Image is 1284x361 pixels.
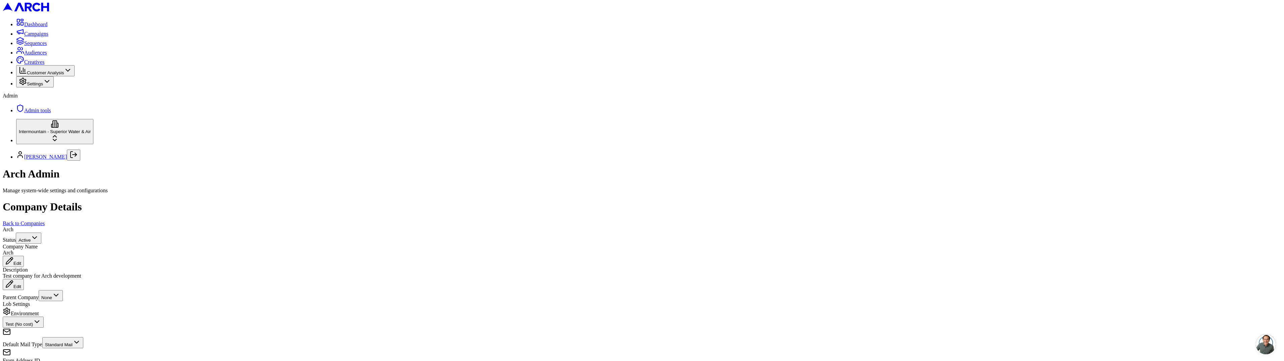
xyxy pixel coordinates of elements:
[13,284,21,289] span: Edit
[3,301,1281,307] div: Lob Settings
[3,168,1281,180] h1: Arch Admin
[3,342,42,347] label: Default Mail Type
[24,50,47,55] span: Audiences
[24,31,48,37] span: Campaigns
[27,70,64,75] span: Customer Analysis
[3,237,16,243] label: Status
[3,256,24,267] button: Edit
[16,31,48,37] a: Campaigns
[3,267,28,273] label: Description
[16,40,47,46] a: Sequences
[16,50,47,55] a: Audiences
[16,119,93,144] button: Intermountain - Superior Water & Air
[16,22,47,27] a: Dashboard
[11,311,39,316] label: Environment
[3,188,1281,194] div: Manage system-wide settings and configurations
[67,150,80,161] button: Log out
[19,129,91,134] span: Intermountain - Superior Water & Air
[27,81,43,86] span: Settings
[24,40,47,46] span: Sequences
[3,273,81,279] span: Test company for Arch development
[16,108,51,113] a: Admin tools
[24,22,47,27] span: Dashboard
[16,76,54,87] button: Settings
[1256,334,1276,354] a: Open chat
[3,279,24,290] button: Edit
[24,154,67,160] a: [PERSON_NAME]
[13,261,21,266] span: Edit
[16,59,44,65] a: Creatives
[3,93,1281,99] div: Admin
[3,227,1281,233] div: Arch
[16,65,75,76] button: Customer Analysis
[3,294,39,300] label: Parent Company
[3,250,13,255] span: Arch
[24,108,51,113] span: Admin tools
[3,220,45,226] a: Back to Companies
[3,201,1281,213] h1: Company Details
[24,59,44,65] span: Creatives
[3,244,38,249] label: Company Name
